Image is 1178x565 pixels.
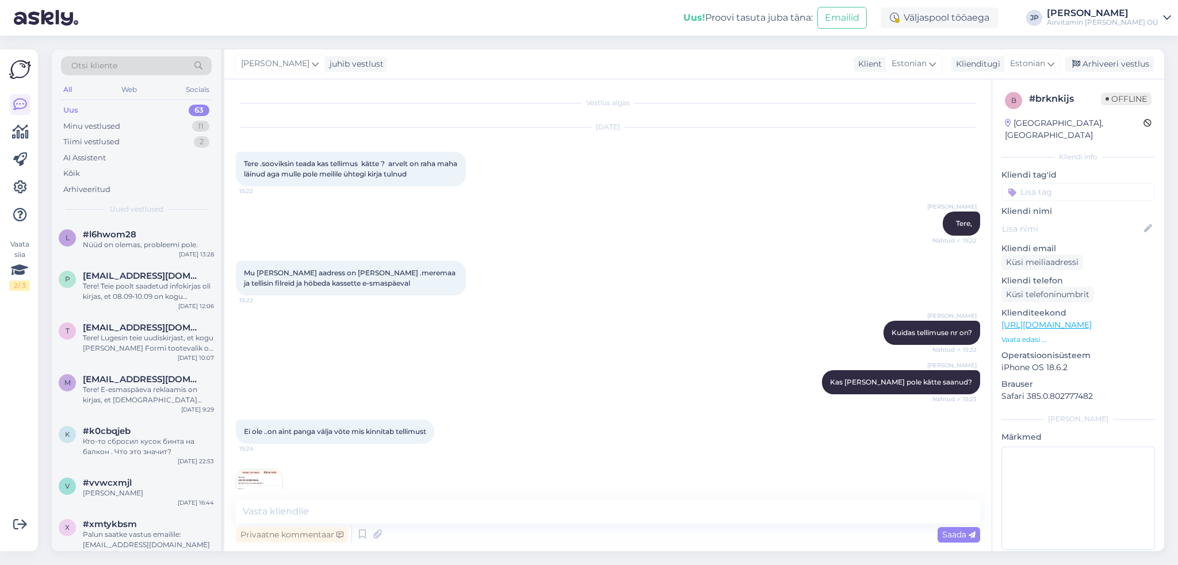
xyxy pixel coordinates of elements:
[178,498,214,507] div: [DATE] 16:44
[9,280,30,291] div: 2 / 3
[9,59,31,80] img: Askly Logo
[892,57,927,70] span: Estonian
[239,187,282,195] span: 15:22
[83,374,202,385] span: merilin686@hotmail.com
[83,240,214,250] div: Nüüd on olemas, probleemi pole.
[244,268,457,287] span: Mu [PERSON_NAME] aadress on [PERSON_NAME] .meremaa ja tellisin filreid ja höbeda kassette e-smasp...
[244,159,459,178] span: Tere .sooviksin teada kas tellimus kätte ? arvelt on raha maha läinud aga mulle pole meilile ühte...
[1001,320,1092,330] a: [URL][DOMAIN_NAME]
[71,60,117,72] span: Otsi kliente
[932,236,977,245] span: Nähtud ✓ 15:22
[83,322,202,333] span: triin.nuut@gmail.com
[63,168,80,179] div: Kõik
[932,395,977,403] span: Nähtud ✓ 15:23
[65,523,70,532] span: x
[881,7,999,28] div: Väljaspool tööaega
[63,184,110,195] div: Arhiveeritud
[83,426,131,436] span: #k0cbqjeb
[1001,169,1155,181] p: Kliendi tag'id
[110,204,163,214] span: Uued vestlused
[64,378,71,387] span: m
[83,281,214,302] div: Tere! Teie poolt saadetud infokirjas oli kirjas, et 08.09-10.09 on kogu [PERSON_NAME] Formi toote...
[927,202,977,211] span: [PERSON_NAME]
[192,121,209,132] div: 11
[236,122,980,132] div: [DATE]
[951,58,1000,70] div: Klienditugi
[932,345,977,354] span: Nähtud ✓ 15:22
[83,519,137,529] span: #xmtykbsm
[83,385,214,405] div: Tere! E-esmaspäeva reklaamis on kirjas, et [DEMOGRAPHIC_DATA] rakendub ka filtritele. Samas, [PER...
[1029,92,1101,106] div: # brknkijs
[1001,349,1155,362] p: Operatsioonisüsteem
[239,296,282,305] span: 15:22
[9,239,30,291] div: Vaata siia
[61,82,74,97] div: All
[892,328,972,337] span: Kuidas tellimuse nr on?
[942,529,976,540] span: Saada
[1001,287,1094,302] div: Küsi telefoninumbrit
[178,457,214,466] div: [DATE] 22:53
[683,11,813,25] div: Proovi tasuta juba täna:
[83,488,214,498] div: [PERSON_NAME]
[1101,93,1152,105] span: Offline
[65,275,70,283] span: p
[83,529,214,550] div: Palun saatke vastus emailile: [EMAIL_ADDRESS][DOMAIN_NAME]
[1001,378,1155,390] p: Brauser
[189,105,209,116] div: 63
[66,233,70,242] span: l
[83,229,136,240] span: #l6hwom28
[1010,57,1045,70] span: Estonian
[817,7,867,29] button: Emailid
[63,105,78,116] div: Uus
[1026,10,1042,26] div: JP
[1047,18,1158,27] div: Airvitamin [PERSON_NAME] OÜ
[179,250,214,259] div: [DATE] 13:28
[83,333,214,353] div: Tere! Lugesin teie uudiskirjast, et kogu [PERSON_NAME] Formi tootevalik on 20% soodsamalt alates ...
[1011,96,1016,105] span: b
[236,470,282,516] img: Attachment
[1001,152,1155,162] div: Kliendi info
[1001,335,1155,345] p: Vaata edasi ...
[1001,255,1083,270] div: Küsi meiliaadressi
[1001,390,1155,402] p: Safari 385.0.802777482
[1001,362,1155,374] p: iPhone OS 18.6.2
[183,82,212,97] div: Socials
[83,436,214,457] div: Кто-то сбросил кусок бинта на балкон . Что это значит?
[66,326,70,335] span: t
[63,152,106,164] div: AI Assistent
[325,58,384,70] div: juhib vestlust
[236,527,348,543] div: Privaatne kommentaar
[1001,275,1155,287] p: Kliendi telefon
[1001,414,1155,424] div: [PERSON_NAME]
[65,430,70,439] span: k
[1001,183,1155,201] input: Lisa tag
[65,482,70,490] span: v
[83,478,132,488] span: #vvwcxmjl
[63,136,120,148] div: Tiimi vestlused
[927,312,977,320] span: [PERSON_NAME]
[1001,431,1155,443] p: Märkmed
[194,136,209,148] div: 2
[854,58,882,70] div: Klient
[241,57,309,70] span: [PERSON_NAME]
[1001,307,1155,319] p: Klienditeekond
[178,353,214,362] div: [DATE] 10:07
[236,98,980,108] div: Vestlus algas
[1047,9,1158,18] div: [PERSON_NAME]
[683,12,705,23] b: Uus!
[1002,222,1142,235] input: Lisa nimi
[1001,205,1155,217] p: Kliendi nimi
[956,219,972,228] span: Tere,
[239,444,282,453] span: 15:24
[1001,243,1155,255] p: Kliendi email
[83,271,202,281] span: piret.kattai@gmail.com
[244,427,426,436] span: Ei ole ..on aint panga välja vöte mis kinnitab tellimust
[1047,9,1171,27] a: [PERSON_NAME]Airvitamin [PERSON_NAME] OÜ
[830,378,972,386] span: Kas [PERSON_NAME] pole kätte saanud?
[119,82,139,97] div: Web
[1005,117,1143,141] div: [GEOGRAPHIC_DATA], [GEOGRAPHIC_DATA]
[63,121,120,132] div: Minu vestlused
[178,302,214,310] div: [DATE] 12:06
[179,550,214,559] div: [DATE] 22:31
[1065,56,1154,72] div: Arhiveeri vestlus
